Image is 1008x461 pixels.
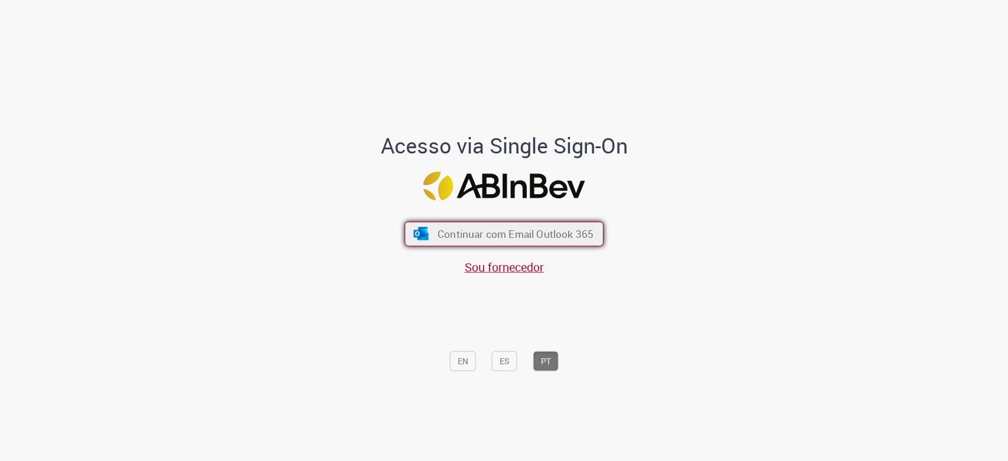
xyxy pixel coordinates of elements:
a: Sou fornecedor [465,259,544,274]
span: Continuar com Email Outlook 365 [438,227,593,241]
button: ES [492,351,517,371]
img: ícone Azure/Microsoft 360 [412,227,429,240]
h1: Acesso via Single Sign-On [340,134,668,158]
img: Logo ABInBev [423,171,585,200]
button: PT [533,351,559,371]
button: EN [450,351,476,371]
button: ícone Azure/Microsoft 360 Continuar com Email Outlook 365 [404,222,604,247]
